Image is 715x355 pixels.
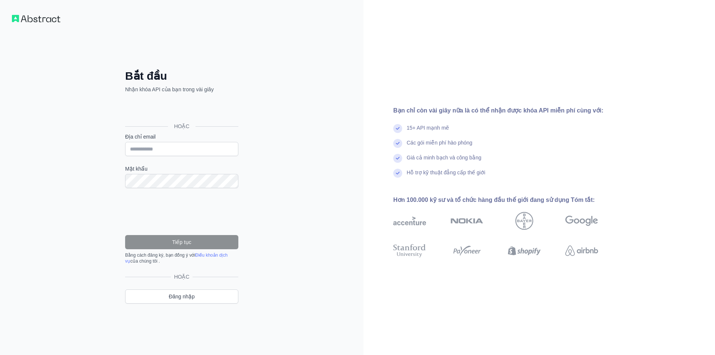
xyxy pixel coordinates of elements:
[407,155,482,161] font: Giá cả minh bạch và công bằng
[125,86,214,92] font: Nhận khóa API của bạn trong vài giây
[407,169,485,175] font: Hỗ trợ kỹ thuật đẳng cấp thế giới
[393,243,426,259] img: Đại học Stanford
[125,70,167,82] font: Bắt đầu
[125,134,156,140] font: Địa chỉ email
[130,259,160,264] font: của chúng tôi .
[565,212,598,230] img: Google
[169,294,195,299] font: Đăng nhập
[125,235,238,249] button: Tiếp tục
[393,169,402,178] img: dấu kiểm tra
[393,124,402,133] img: dấu kiểm tra
[121,101,241,118] iframe: Nút Đăng nhập bằng Google
[451,212,483,230] img: Nokia
[407,125,449,131] font: 15+ API mạnh mẽ
[125,253,195,258] font: Bằng cách đăng ký, bạn đồng ý với
[515,212,533,230] img: Bayer
[12,15,60,22] img: Quy trình làm việc
[172,239,191,245] font: Tiếp tục
[565,243,598,259] img: airbnb
[393,107,603,114] font: Bạn chỉ còn vài giây nữa là có thể nhận được khóa API miễn phí cùng với:
[451,243,483,259] img: payoneer
[125,166,147,172] font: Mật khẩu
[125,197,238,226] iframe: reCAPTCHA
[174,123,189,129] font: HOẶC
[393,154,402,163] img: dấu kiểm tra
[393,212,426,230] img: giọng nhấn mạnh
[174,274,189,280] font: HOẶC
[393,197,595,203] font: Hơn 100.000 kỹ sư và tổ chức hàng đầu thế giới đang sử dụng Tóm tắt:
[393,139,402,148] img: dấu kiểm tra
[125,289,238,304] a: Đăng nhập
[407,140,472,146] font: Các gói miễn phí hào phóng
[508,243,541,259] img: shopify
